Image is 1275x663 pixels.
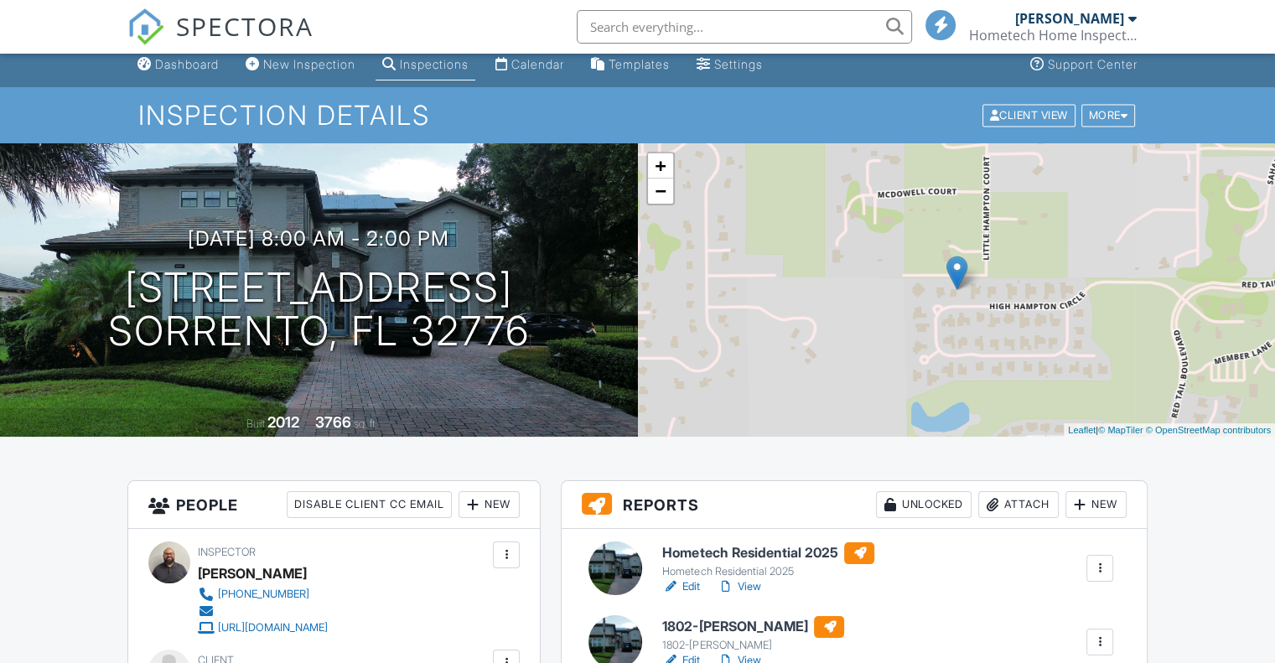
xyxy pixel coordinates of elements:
div: [URL][DOMAIN_NAME] [218,621,328,635]
span: SPECTORA [176,8,314,44]
div: [PERSON_NAME] [1015,10,1124,27]
h3: [DATE] 8:00 am - 2:00 pm [188,227,449,250]
span: sq. ft. [354,417,377,430]
a: © MapTiler [1098,425,1143,435]
div: Dashboard [155,57,219,71]
span: Inspector [198,546,256,558]
a: Client View [981,108,1080,121]
div: 2012 [267,413,299,431]
a: SPECTORA [127,23,314,58]
a: Dashboard [131,49,225,80]
div: 1802-[PERSON_NAME] [662,639,844,652]
h1: [STREET_ADDRESS] Sorrento, FL 32776 [108,266,530,355]
h3: Reports [562,481,1147,529]
a: Inspections [376,49,475,80]
a: Zoom in [648,153,673,179]
h6: Hometech Residential 2025 [662,542,874,564]
a: New Inspection [239,49,362,80]
div: More [1081,104,1136,127]
div: Inspections [400,57,469,71]
div: Settings [714,57,763,71]
div: New Inspection [263,57,355,71]
div: Hometech Residential 2025 [662,565,874,578]
a: Leaflet [1068,425,1096,435]
a: © OpenStreetMap contributors [1146,425,1271,435]
span: Built [246,417,265,430]
a: [PHONE_NUMBER] [198,586,328,603]
a: Settings [690,49,770,80]
a: Edit [662,578,700,595]
div: Attach [978,491,1059,518]
div: | [1064,423,1275,438]
a: Calendar [489,49,571,80]
div: Support Center [1048,57,1138,71]
div: Unlocked [876,491,972,518]
img: The Best Home Inspection Software - Spectora [127,8,164,45]
div: Hometech Home Inspections [969,27,1137,44]
div: New [459,491,520,518]
div: Client View [982,104,1075,127]
div: [PHONE_NUMBER] [218,588,309,601]
div: Templates [609,57,670,71]
div: [PERSON_NAME] [198,561,307,586]
a: View [717,578,760,595]
a: 1802-[PERSON_NAME] 1802-[PERSON_NAME] [662,616,844,653]
h1: Inspection Details [138,101,1137,130]
div: 3766 [315,413,351,431]
a: Hometech Residential 2025 Hometech Residential 2025 [662,542,874,579]
div: Calendar [511,57,564,71]
div: Disable Client CC Email [287,491,452,518]
input: Search everything... [577,10,912,44]
div: New [1065,491,1127,518]
h6: 1802-[PERSON_NAME] [662,616,844,638]
a: Templates [584,49,676,80]
a: Zoom out [648,179,673,204]
h3: People [128,481,540,529]
a: Support Center [1024,49,1144,80]
a: [URL][DOMAIN_NAME] [198,619,328,636]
